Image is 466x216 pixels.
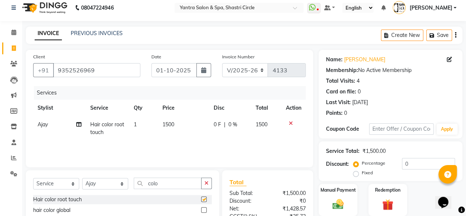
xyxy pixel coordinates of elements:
th: Price [158,100,209,116]
span: Total [230,178,246,186]
div: ₹1,428.57 [267,205,311,213]
label: Invoice Number [222,54,254,60]
div: Net: [224,205,268,213]
div: Services [34,86,311,100]
button: Save [426,30,452,41]
div: No Active Membership [326,66,455,74]
div: Membership: [326,66,358,74]
img: Arvind [393,1,406,14]
input: Enter Offer / Coupon Code [369,123,434,135]
button: +91 [33,63,54,77]
th: Total [251,100,281,116]
th: Service [86,100,129,116]
div: Points: [326,109,343,117]
div: 0 [344,109,347,117]
label: Percentage [362,160,385,167]
button: Apply [437,124,458,135]
th: Qty [129,100,158,116]
div: Sub Total: [224,189,268,197]
div: hair color global [33,206,70,214]
button: Create New [381,30,423,41]
span: [PERSON_NAME] [409,4,452,12]
a: PREVIOUS INVOICES [71,30,123,37]
label: Client [33,54,45,60]
a: INVOICE [35,27,62,40]
label: Fixed [362,169,373,176]
div: Coupon Code [326,125,369,133]
div: ₹0 [267,197,311,205]
label: Manual Payment [320,187,356,193]
div: Discount: [224,197,268,205]
div: Discount: [326,160,349,168]
div: ₹1,500.00 [267,189,311,197]
span: 0 F [214,121,221,128]
div: Service Total: [326,147,360,155]
span: 1 [134,121,137,128]
div: Total Visits: [326,77,355,85]
input: Search or Scan [134,178,202,189]
iframe: chat widget [435,186,459,209]
div: Name: [326,56,343,64]
th: Disc [209,100,251,116]
label: Date [151,54,161,60]
span: Ajay [38,121,48,128]
span: 0 % [228,121,237,128]
div: Hair color root touch [33,196,82,203]
div: 0 [358,88,361,96]
th: Stylist [33,100,86,116]
a: [PERSON_NAME] [344,56,385,64]
div: [DATE] [352,99,368,106]
span: | [224,121,225,128]
input: Search by Name/Mobile/Email/Code [53,63,140,77]
label: Redemption [375,187,400,193]
span: Hair color root touch [90,121,124,136]
img: _gift.svg [379,198,397,212]
th: Action [281,100,306,116]
div: 4 [357,77,360,85]
img: _cash.svg [329,198,347,211]
div: Card on file: [326,88,356,96]
span: 1500 [162,121,174,128]
div: ₹1,500.00 [362,147,386,155]
span: 1500 [256,121,267,128]
div: Last Visit: [326,99,351,106]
